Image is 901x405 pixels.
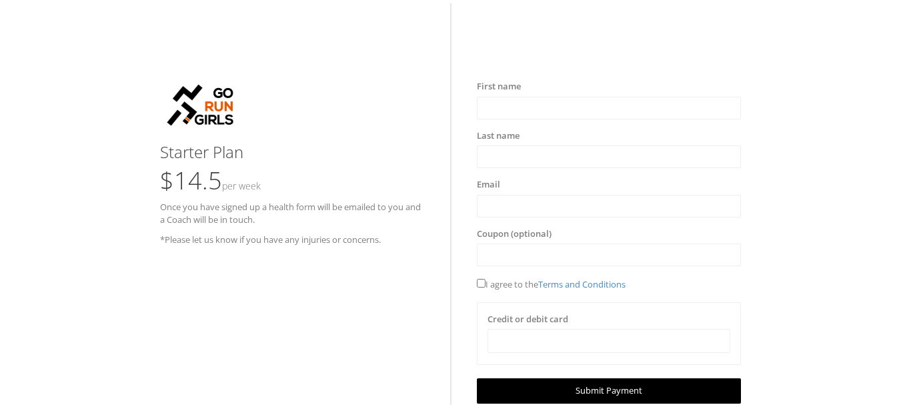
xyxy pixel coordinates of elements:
span: I agree to the [477,278,626,290]
p: Once you have signed up a health form will be emailed to you and a Coach will be in touch. [160,201,423,227]
a: Submit Payment [477,378,740,403]
label: Coupon (optional) [477,228,552,241]
iframe: Secure card payment input frame [496,336,721,347]
h3: Starter Plan [160,143,423,161]
label: Email [477,178,500,191]
a: Terms and Conditions [538,278,626,290]
label: Last name [477,129,520,143]
label: Credit or debit card [488,313,568,326]
label: First name [477,80,521,93]
span: Submit Payment [576,384,642,396]
p: *Please let us know if you have any injuries or concerns. [160,234,423,247]
small: Per Week [222,179,261,192]
span: $14.5 [160,164,261,197]
img: GRGBlack-Nobackground.png [160,80,240,130]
